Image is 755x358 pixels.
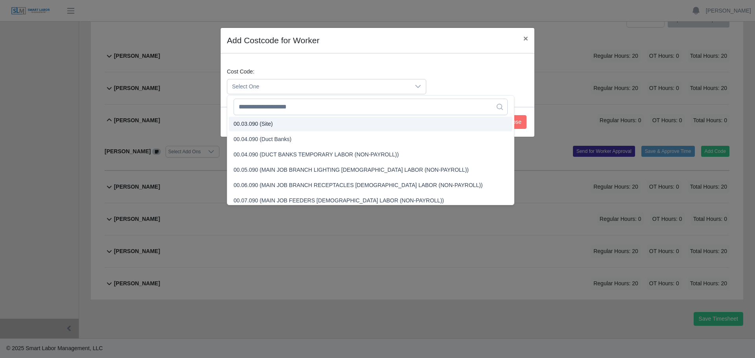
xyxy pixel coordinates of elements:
[517,28,534,49] button: Close
[234,120,273,128] span: 00.03.090 (Site)
[227,68,254,76] label: Cost Code:
[523,34,528,43] span: ×
[229,147,512,162] li: 00.04.090 (DUCT BANKS TEMPORARY LABOR (NON-PAYROLL))
[229,117,512,131] li: 00.03.090 (Site)
[234,135,291,143] span: 00.04.090 (Duct Banks)
[234,151,399,159] span: 00.04.090 (DUCT BANKS TEMPORARY LABOR (NON-PAYROLL))
[227,34,319,47] h4: Add Costcode for Worker
[229,193,512,208] li: 00.07.090 (MAIN JOB FEEDERS TEMPORARY LABOR (NON-PAYROLL))
[229,163,512,177] li: 00.05.090 (MAIN JOB BRANCH LIGHTING TEMPORARY LABOR (NON-PAYROLL))
[234,181,483,189] span: 00.06.090 (MAIN JOB BRANCH RECEPTACLES [DEMOGRAPHIC_DATA] LABOR (NON-PAYROLL))
[229,178,512,193] li: 00.06.090 (MAIN JOB BRANCH RECEPTACLES TEMPORARY LABOR (NON-PAYROLL))
[234,166,469,174] span: 00.05.090 (MAIN JOB BRANCH LIGHTING [DEMOGRAPHIC_DATA] LABOR (NON-PAYROLL))
[229,132,512,147] li: 00.04.090 (Duct Banks)
[227,79,410,94] span: Select One
[234,196,444,205] span: 00.07.090 (MAIN JOB FEEDERS [DEMOGRAPHIC_DATA] LABOR (NON-PAYROLL))
[502,115,527,129] button: Close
